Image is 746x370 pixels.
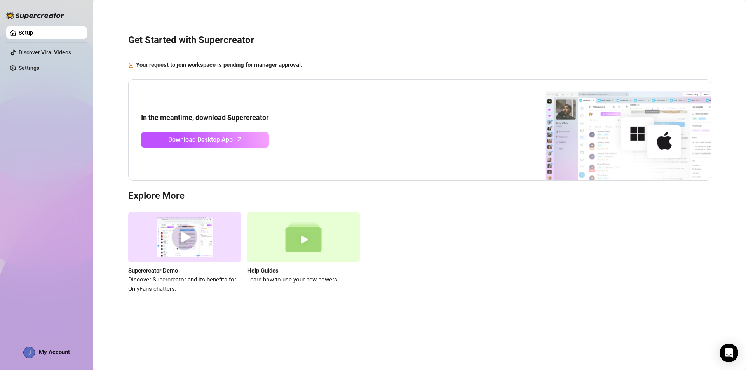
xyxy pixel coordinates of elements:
h3: Explore More [128,190,711,202]
span: Download Desktop App [168,135,233,144]
img: supercreator demo [128,212,241,262]
a: Help GuidesLearn how to use your new powers. [247,212,360,294]
img: logo-BBDzfeDw.svg [6,12,64,19]
strong: Supercreator Demo [128,267,178,274]
h3: Get Started with Supercreator [128,34,711,47]
span: Learn how to use your new powers. [247,275,360,285]
strong: In the meantime, download Supercreator [141,113,269,122]
strong: Your request to join workspace is pending for manager approval. [136,61,302,68]
img: ACg8ocI3NmN5Fl_Wr0WowfVnPpEMbiszsYbzHP8COMxYgvzl8gwFqg=s96-c [24,347,35,358]
div: Open Intercom Messenger [720,344,738,362]
span: arrow-up [235,135,244,144]
strong: Help Guides [247,267,279,274]
a: Setup [19,30,33,36]
img: download app [516,80,711,181]
span: Discover Supercreator and its benefits for OnlyFans chatters. [128,275,241,294]
span: My Account [39,349,70,356]
a: Settings [19,65,39,71]
a: Discover Viral Videos [19,49,71,56]
a: Supercreator DemoDiscover Supercreator and its benefits for OnlyFans chatters. [128,212,241,294]
a: Download Desktop Apparrow-up [141,132,269,148]
span: hourglass [128,61,134,70]
img: help guides [247,212,360,262]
